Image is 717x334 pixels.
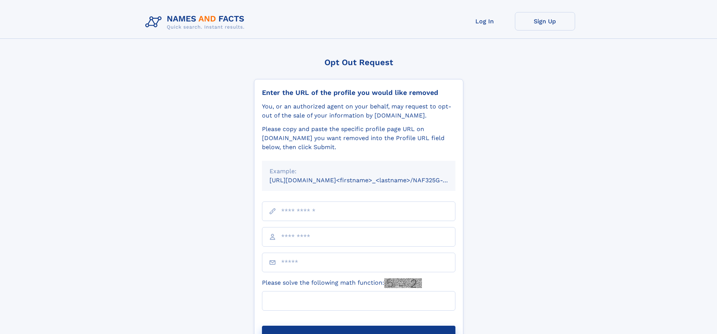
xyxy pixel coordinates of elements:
[262,102,455,120] div: You, or an authorized agent on your behalf, may request to opt-out of the sale of your informatio...
[262,88,455,97] div: Enter the URL of the profile you would like removed
[515,12,575,31] a: Sign Up
[262,278,422,288] label: Please solve the following math function:
[269,167,448,176] div: Example:
[455,12,515,31] a: Log In
[254,58,463,67] div: Opt Out Request
[142,12,251,32] img: Logo Names and Facts
[262,125,455,152] div: Please copy and paste the specific profile page URL on [DOMAIN_NAME] you want removed into the Pr...
[269,177,470,184] small: [URL][DOMAIN_NAME]<firstname>_<lastname>/NAF325G-xxxxxxxx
